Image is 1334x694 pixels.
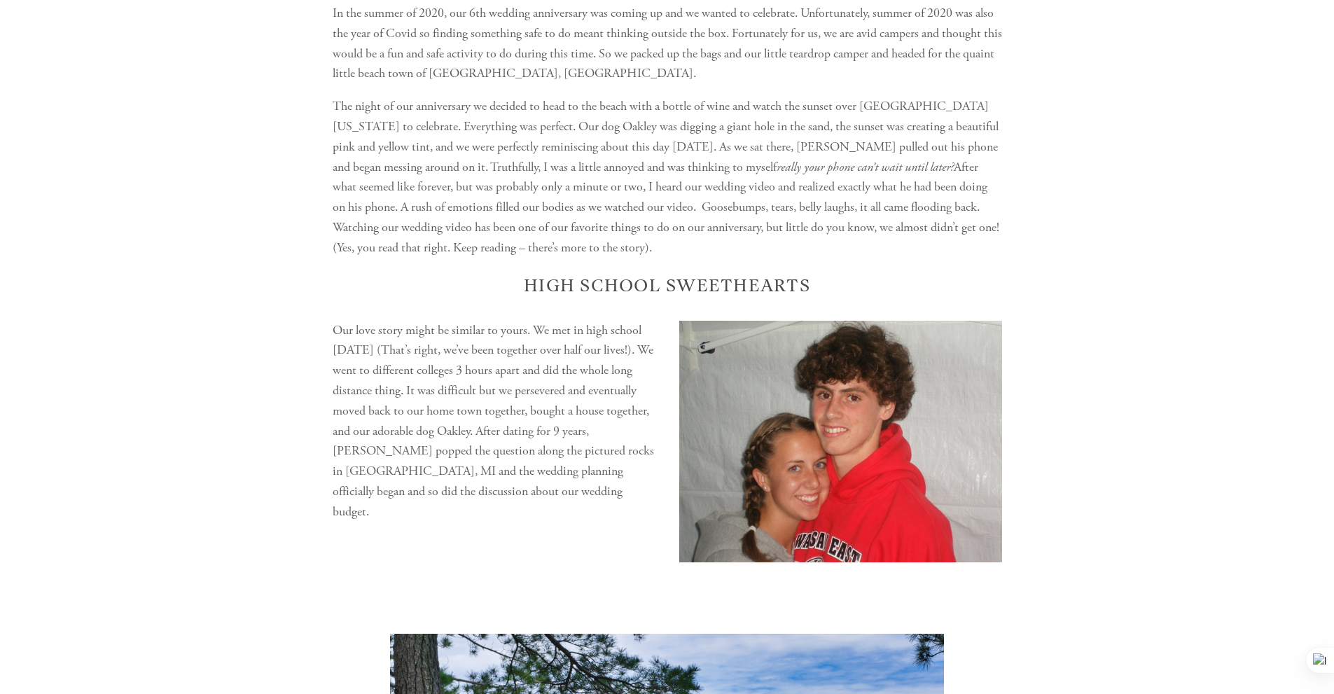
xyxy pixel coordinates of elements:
[333,276,1002,297] h2: High school Sweethearts
[333,321,1002,522] p: Our love story might be similar to yours. We met in high school [DATE] (That’s right, we’ve been ...
[777,159,954,175] em: really your phone can’t wait until later?
[679,321,1002,563] img: 227967_1003182852249_4601_n copy.jpg
[333,97,1002,258] p: The night of our anniversary we decided to head to the beach with a bottle of wine and watch the ...
[333,4,1002,84] p: In the summer of 2020, our 6th wedding anniversary was coming up and we wanted to celebrate. Unfo...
